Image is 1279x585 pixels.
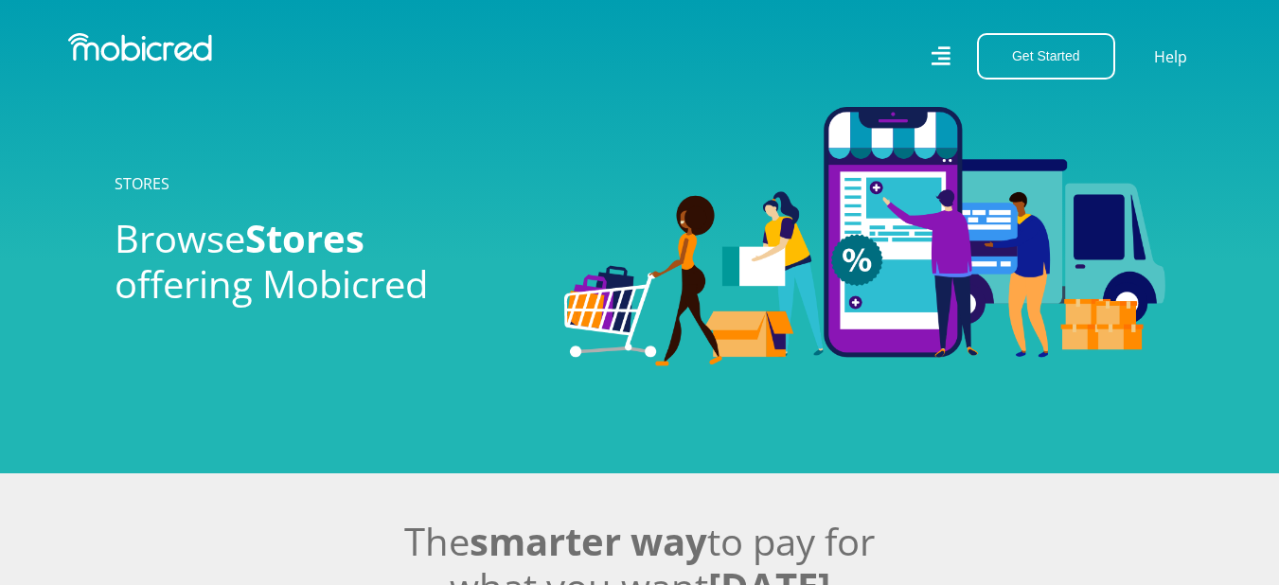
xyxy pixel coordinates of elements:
h2: Browse offering Mobicred [115,216,536,307]
img: Mobicred [68,33,212,62]
span: smarter way [470,515,707,567]
a: STORES [115,173,169,194]
span: Stores [245,212,364,264]
img: Stores [564,107,1165,366]
a: Help [1153,44,1188,69]
button: Get Started [977,33,1115,80]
